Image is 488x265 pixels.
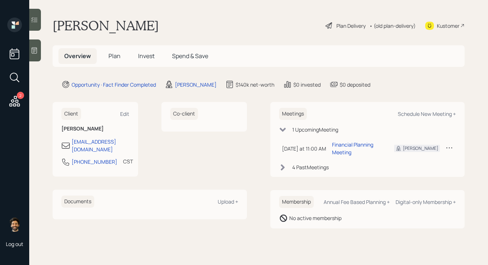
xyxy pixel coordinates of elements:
div: No active membership [289,214,342,222]
h6: [PERSON_NAME] [61,126,129,132]
div: Schedule New Meeting + [398,110,456,117]
div: Digital-only Membership + [396,198,456,205]
img: eric-schwartz-headshot.png [7,217,22,232]
div: $0 deposited [340,81,370,88]
div: 2 [17,92,24,99]
div: Financial Planning Meeting [332,141,382,156]
div: Upload + [218,198,238,205]
div: [PERSON_NAME] [175,81,217,88]
h1: [PERSON_NAME] [53,18,159,34]
div: Edit [120,110,129,117]
h6: Meetings [279,108,307,120]
span: Overview [64,52,91,60]
h6: Documents [61,196,94,208]
h6: Co-client [170,108,198,120]
h6: Client [61,108,81,120]
div: [DATE] at 11:00 AM [282,145,326,152]
div: Kustomer [437,22,460,30]
span: Plan [108,52,121,60]
span: Invest [138,52,155,60]
div: [PHONE_NUMBER] [72,158,117,166]
div: Annual Fee Based Planning + [324,198,390,205]
div: Log out [6,241,23,247]
div: • (old plan-delivery) [369,22,416,30]
div: Plan Delivery [336,22,366,30]
div: CST [123,158,133,165]
h6: Membership [279,196,314,208]
div: [EMAIL_ADDRESS][DOMAIN_NAME] [72,138,129,153]
div: 1 Upcoming Meeting [292,126,338,133]
div: [PERSON_NAME] [403,145,438,152]
span: Spend & Save [172,52,208,60]
div: 4 Past Meeting s [292,163,329,171]
div: $0 invested [293,81,321,88]
div: Opportunity · Fact Finder Completed [72,81,156,88]
div: $140k net-worth [236,81,274,88]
